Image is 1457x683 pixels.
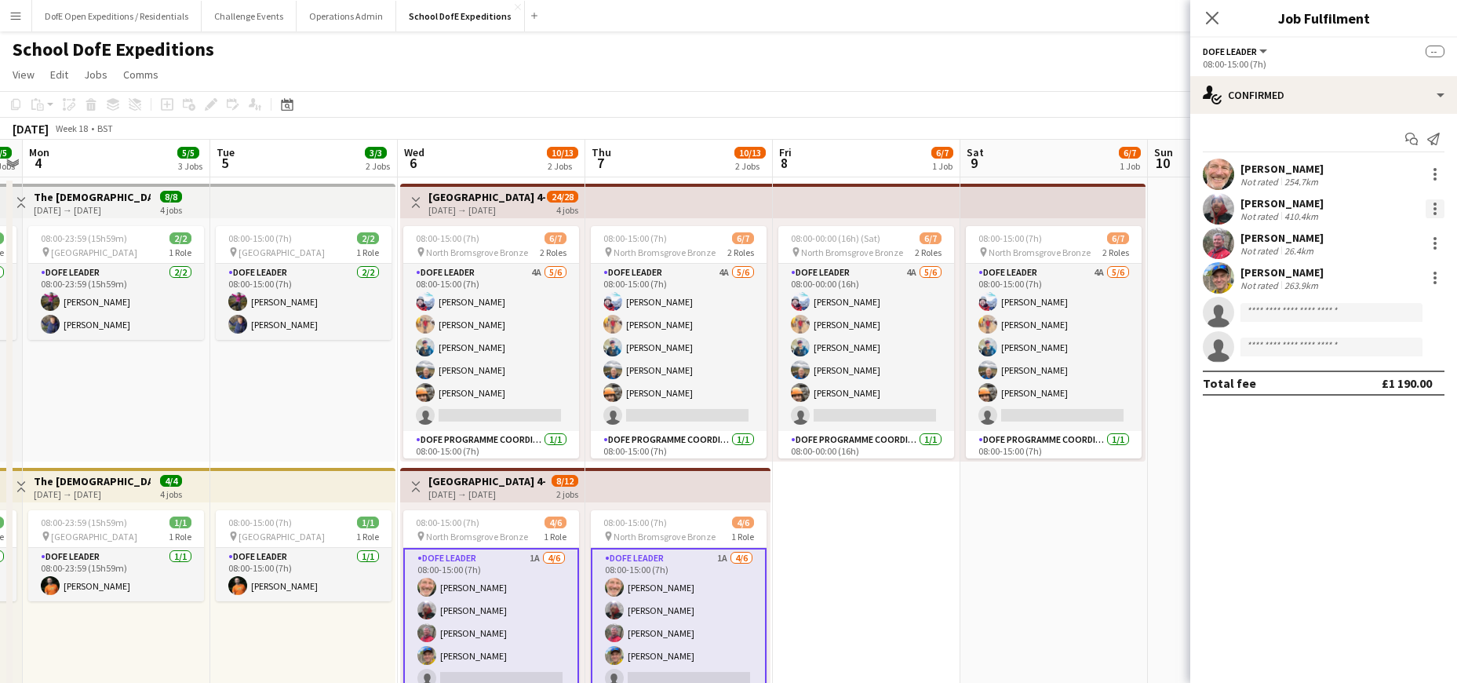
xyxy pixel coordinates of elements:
[1120,160,1140,172] div: 1 Job
[51,531,137,542] span: [GEOGRAPHIC_DATA]
[123,68,158,82] span: Comms
[13,121,49,137] div: [DATE]
[160,191,182,203] span: 8/8
[217,145,235,159] span: Tue
[44,64,75,85] a: Edit
[964,154,984,172] span: 9
[1190,8,1457,28] h3: Job Fulfilment
[78,64,114,85] a: Jobs
[356,247,379,258] span: 1 Role
[52,122,91,134] span: Week 18
[160,487,182,500] div: 4 jobs
[428,204,545,216] div: [DATE] → [DATE]
[404,145,424,159] span: Wed
[28,226,204,340] app-job-card: 08:00-23:59 (15h59m)2/2 [GEOGRAPHIC_DATA]1 RoleDofE Leader2/208:00-23:59 (15h59m)[PERSON_NAME][PE...
[603,517,667,528] span: 08:00-15:00 (7h)
[614,531,716,542] span: North Bromsgrove Bronze
[29,145,49,159] span: Mon
[169,232,191,244] span: 2/2
[801,247,903,258] span: North Bromsgrove Bronze
[556,203,578,216] div: 4 jobs
[416,517,479,528] span: 08:00-15:00 (7h)
[1240,231,1324,245] div: [PERSON_NAME]
[117,64,165,85] a: Comms
[428,474,545,488] h3: [GEOGRAPHIC_DATA] 4-day Bronze
[545,232,566,244] span: 6/7
[731,531,754,542] span: 1 Role
[915,247,942,258] span: 2 Roles
[13,38,214,61] h1: School DofE Expeditions
[603,232,667,244] span: 08:00-15:00 (7h)
[1240,245,1281,257] div: Not rated
[1240,265,1324,279] div: [PERSON_NAME]
[989,247,1091,258] span: North Bromsgrove Bronze
[97,122,113,134] div: BST
[1203,46,1269,57] button: DofE Leader
[396,1,525,31] button: School DofE Expeditions
[428,190,545,204] h3: [GEOGRAPHIC_DATA] 4-day Bronze
[216,548,392,601] app-card-role: DofE Leader1/108:00-15:00 (7h)[PERSON_NAME]
[589,154,611,172] span: 7
[416,232,479,244] span: 08:00-15:00 (7h)
[216,510,392,601] app-job-card: 08:00-15:00 (7h)1/1 [GEOGRAPHIC_DATA]1 RoleDofE Leader1/108:00-15:00 (7h)[PERSON_NAME]
[239,531,325,542] span: [GEOGRAPHIC_DATA]
[366,160,390,172] div: 2 Jobs
[732,517,754,528] span: 4/6
[169,531,191,542] span: 1 Role
[403,264,579,431] app-card-role: DofE Leader4A5/608:00-15:00 (7h)[PERSON_NAME][PERSON_NAME][PERSON_NAME][PERSON_NAME][PERSON_NAME]
[1240,176,1281,188] div: Not rated
[1152,154,1173,172] span: 10
[160,475,182,487] span: 4/4
[428,488,545,500] div: [DATE] → [DATE]
[13,68,35,82] span: View
[591,226,767,458] app-job-card: 08:00-15:00 (7h)6/7 North Bromsgrove Bronze2 RolesDofE Leader4A5/608:00-15:00 (7h)[PERSON_NAME][P...
[34,190,151,204] h3: The [DEMOGRAPHIC_DATA] College [GEOGRAPHIC_DATA] - DofE Silver Practice Expedition
[32,1,202,31] button: DofE Open Expeditions / Residentials
[297,1,396,31] button: Operations Admin
[1281,176,1321,188] div: 254.7km
[160,203,182,216] div: 4 jobs
[28,548,204,601] app-card-role: DofE Leader1/108:00-23:59 (15h59m)[PERSON_NAME]
[403,431,579,484] app-card-role: DofE Programme Coordinator1/108:00-15:00 (7h)
[966,226,1142,458] app-job-card: 08:00-15:00 (7h)6/7 North Bromsgrove Bronze2 RolesDofE Leader4A5/608:00-15:00 (7h)[PERSON_NAME][P...
[41,517,127,528] span: 08:00-23:59 (15h59m)
[727,247,754,258] span: 2 Roles
[1107,232,1129,244] span: 6/7
[426,247,528,258] span: North Bromsgrove Bronze
[544,531,566,542] span: 1 Role
[779,145,792,159] span: Fri
[978,232,1042,244] span: 08:00-15:00 (7h)
[357,232,379,244] span: 2/2
[1281,210,1321,222] div: 410.4km
[966,264,1142,431] app-card-role: DofE Leader4A5/608:00-15:00 (7h)[PERSON_NAME][PERSON_NAME][PERSON_NAME][PERSON_NAME][PERSON_NAME]
[1382,375,1432,391] div: £1 190.00
[1281,245,1317,257] div: 26.4km
[966,431,1142,484] app-card-role: DofE Programme Coordinator1/108:00-15:00 (7h)
[202,1,297,31] button: Challenge Events
[216,226,392,340] div: 08:00-15:00 (7h)2/2 [GEOGRAPHIC_DATA]1 RoleDofE Leader2/208:00-15:00 (7h)[PERSON_NAME][PERSON_NAME]
[356,531,379,542] span: 1 Role
[552,475,578,487] span: 8/12
[41,232,127,244] span: 08:00-23:59 (15h59m)
[50,68,68,82] span: Edit
[34,488,151,500] div: [DATE] → [DATE]
[84,68,107,82] span: Jobs
[1203,375,1256,391] div: Total fee
[591,264,767,431] app-card-role: DofE Leader4A5/608:00-15:00 (7h)[PERSON_NAME][PERSON_NAME][PERSON_NAME][PERSON_NAME][PERSON_NAME]
[778,264,954,431] app-card-role: DofE Leader4A5/608:00-00:00 (16h)[PERSON_NAME][PERSON_NAME][PERSON_NAME][PERSON_NAME][PERSON_NAME]
[540,247,566,258] span: 2 Roles
[403,226,579,458] app-job-card: 08:00-15:00 (7h)6/7 North Bromsgrove Bronze2 RolesDofE Leader4A5/608:00-15:00 (7h)[PERSON_NAME][P...
[732,232,754,244] span: 6/7
[1426,46,1444,57] span: --
[614,247,716,258] span: North Bromsgrove Bronze
[28,264,204,340] app-card-role: DofE Leader2/208:00-23:59 (15h59m)[PERSON_NAME][PERSON_NAME]
[778,431,954,484] app-card-role: DofE Programme Coordinator1/108:00-00:00 (16h)
[169,247,191,258] span: 1 Role
[1154,145,1173,159] span: Sun
[1119,147,1141,159] span: 6/7
[592,145,611,159] span: Thu
[591,431,767,484] app-card-role: DofE Programme Coordinator1/108:00-15:00 (7h)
